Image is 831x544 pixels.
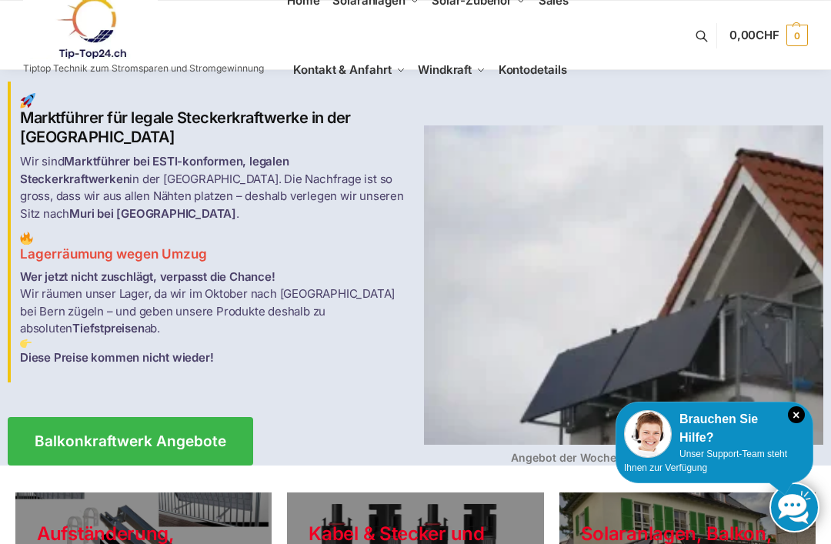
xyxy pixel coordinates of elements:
[20,154,289,186] strong: Marktführer bei ESTI-konformen, legalen Steckerkraftwerken
[624,410,805,447] div: Brauchen Sie Hilfe?
[756,28,779,42] span: CHF
[511,451,736,464] strong: Angebot der Woche komplett mit Speicher
[788,406,805,423] i: Schließen
[69,206,236,221] strong: Muri bei [GEOGRAPHIC_DATA]
[418,62,472,77] span: Windkraft
[72,321,144,335] strong: Tiefstpreisen
[729,28,779,42] span: 0,00
[287,35,412,105] a: Kontakt & Anfahrt
[20,338,32,349] img: Home 3
[624,410,672,458] img: Customer service
[20,232,33,245] img: Home 2
[293,62,391,77] span: Kontakt & Anfahrt
[20,93,406,147] h2: Marktführer für legale Steckerkraftwerke in der [GEOGRAPHIC_DATA]
[20,350,213,365] strong: Diese Preise kommen nicht wieder!
[8,417,253,466] a: Balkonkraftwerk Angebote
[424,125,823,445] img: Home 4
[20,93,35,108] img: Home 1
[35,434,226,449] span: Balkonkraftwerk Angebote
[20,232,406,264] h3: Lagerräumung wegen Umzug
[20,153,406,222] p: Wir sind in der [GEOGRAPHIC_DATA]. Die Nachfrage ist so gross, dass wir aus allen Nähten platzen ...
[624,449,787,473] span: Unser Support-Team steht Ihnen zur Verfügung
[492,35,572,105] a: Kontodetails
[20,269,406,367] p: Wir räumen unser Lager, da wir im Oktober nach [GEOGRAPHIC_DATA] bei Bern zügeln – und geben unse...
[23,64,264,73] p: Tiptop Technik zum Stromsparen und Stromgewinnung
[729,12,808,58] a: 0,00CHF 0
[499,62,567,77] span: Kontodetails
[412,35,492,105] a: Windkraft
[786,25,808,46] span: 0
[20,269,275,284] strong: Wer jetzt nicht zuschlägt, verpasst die Chance!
